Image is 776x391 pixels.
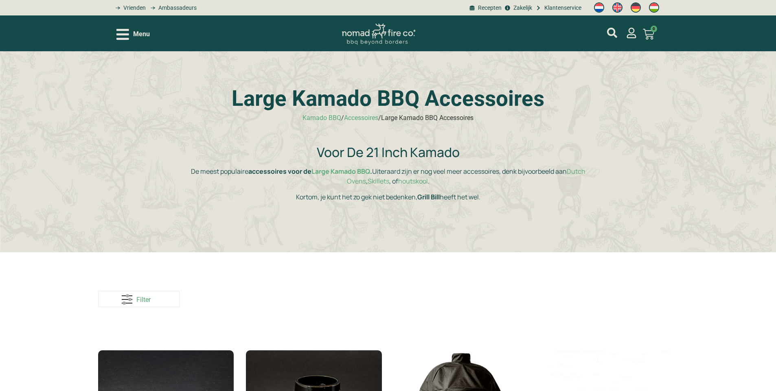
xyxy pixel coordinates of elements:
[608,0,627,15] a: Switch to Engels
[417,192,440,201] strong: Grill Bill
[651,26,657,32] span: 0
[303,114,341,122] a: Kamado BBQ
[631,2,641,13] img: Duits
[176,88,600,109] h1: Large Kamado BBQ Accessoires
[156,4,197,12] span: Ambassadeurs
[148,4,197,12] a: grill bill ambassadors
[534,4,581,12] a: grill bill klantenservice
[627,0,645,15] a: Switch to Duits
[511,4,532,12] span: Zakelijk
[476,4,502,12] span: Recepten
[116,27,150,42] div: Open/Close Menu
[248,167,372,176] strong: accessoires voor de .
[176,166,600,186] p: De meest populaire Uiteraard zijn er nog veel meer accessoires, denk bijvoorbeeld aan , , of .
[341,114,344,122] span: /
[344,114,378,122] a: Accessoires
[98,291,180,307] a: Filter
[112,4,145,12] a: grill bill vrienden
[176,144,600,160] h2: Voor De 21 Inch Kamado
[176,192,600,202] p: Kortom, je kunt het zo gek niet bedenken, heeft het wel.
[607,28,617,38] a: mijn account
[398,177,428,186] a: houtskool
[347,167,585,186] a: Dutch Ovens
[645,0,663,15] a: Switch to Hongaars
[504,4,532,12] a: grill bill zakeljk
[311,167,370,176] a: Large Kamado BBQ
[378,114,381,122] span: /
[381,114,473,122] span: Large Kamado BBQ Accessoires
[649,2,659,13] img: Hongaars
[468,4,502,12] a: BBQ recepten
[342,24,415,45] img: Nomad Logo
[594,2,604,13] img: Nederlands
[303,113,473,123] nav: breadcrumbs
[368,177,389,186] a: Skillets
[542,4,581,12] span: Klantenservice
[633,24,664,45] a: 0
[133,29,150,39] span: Menu
[612,2,623,13] img: Engels
[626,28,637,38] a: mijn account
[121,4,146,12] span: Vrienden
